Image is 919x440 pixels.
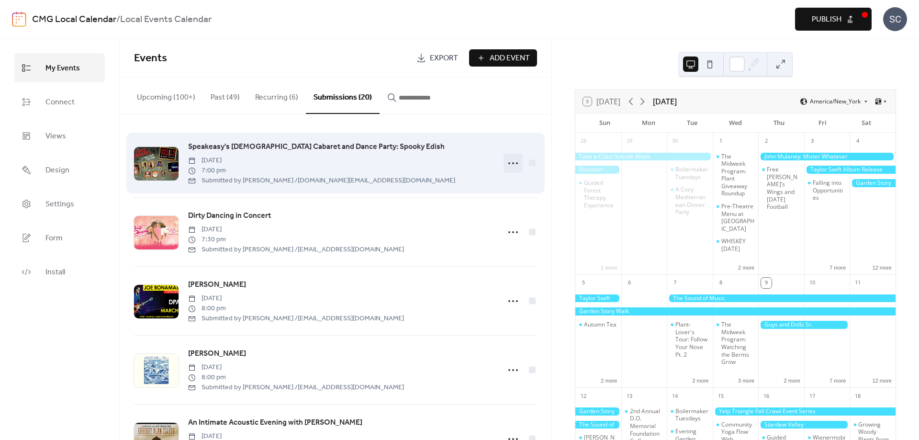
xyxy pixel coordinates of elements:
div: 28 [578,136,589,147]
button: 2 more [780,376,804,384]
a: Settings [14,189,105,218]
a: Add Event [469,49,537,67]
div: Boilermaker Tuesdays [667,407,713,422]
div: 6 [624,278,635,288]
span: Events [134,48,167,69]
div: 7 [670,278,680,288]
span: Submitted by [PERSON_NAME] / [EMAIL_ADDRESS][DOMAIN_NAME] [188,383,404,393]
button: 2 more [688,376,712,384]
div: Taylor Swift Album Release Celebration [804,166,896,174]
span: Add Event [490,53,530,64]
span: Export [430,53,458,64]
div: The Sound of Music [667,294,896,303]
a: Export [409,49,465,67]
a: My Events [14,53,105,82]
div: A Cozy Mediterranean Dinner Party [675,186,709,215]
a: Dirty Dancing in Concert [188,210,271,222]
div: 2 [761,136,772,147]
div: Garden Story Walk [575,407,621,416]
div: Boilermaker Tuesdays [675,407,709,422]
div: 29 [624,136,635,147]
div: WHISKEY WEDNESDAY [713,237,759,252]
a: Views [14,121,105,150]
div: Falling into Opportunities [804,179,850,202]
span: Submitted by [PERSON_NAME] / [EMAIL_ADDRESS][DOMAIN_NAME] [188,245,404,255]
span: Install [45,265,65,280]
button: Publish [795,8,872,31]
div: Free [PERSON_NAME]’s Wings and [DATE] Football [767,166,800,211]
div: Guided Forest Therapy Experience [575,179,621,209]
span: [DATE] [188,225,404,235]
a: Design [14,155,105,184]
div: 4 [852,136,863,147]
div: 3 [807,136,818,147]
div: Plant-Lover's Tour: Follow Your Nose Pt. 2 [675,321,709,358]
div: 13 [624,391,635,401]
span: Submitted by [PERSON_NAME] / [DOMAIN_NAME][EMAIL_ADDRESS][DOMAIN_NAME] [188,176,455,186]
div: Sat [844,113,888,133]
div: Guided Forest Therapy Experience [584,179,617,209]
div: Taylor Swift Album Release Celebration [575,294,621,303]
button: 7 more [826,376,850,384]
a: Connect [14,87,105,116]
a: Form [14,223,105,252]
span: [DATE] [188,293,404,304]
div: Falling into Opportunities [813,179,846,202]
div: The Midweek Program: Watching the Berms Grow [721,321,755,366]
span: 7:30 pm [188,235,404,245]
span: My Events [45,61,80,76]
div: 18 [852,391,863,401]
div: The Sound of Music [575,421,621,429]
a: [PERSON_NAME] [188,348,246,360]
span: 8:00 pm [188,304,404,314]
span: Submitted by [PERSON_NAME] / [EMAIL_ADDRESS][DOMAIN_NAME] [188,314,404,324]
div: Autumn Tea [575,321,621,328]
div: Garden Story Walk [850,179,896,187]
span: [PERSON_NAME] [188,348,246,360]
a: An Intimate Acoustic Evening with [PERSON_NAME] [188,417,362,429]
button: Past (49) [203,78,247,113]
div: Boilermaker Tuesdays [667,166,713,181]
b: / [116,11,120,29]
button: 2 more [734,263,758,271]
div: Disaster! [575,166,621,174]
span: Design [45,163,69,178]
div: Autumn Tea [584,321,616,328]
span: Settings [45,197,74,212]
button: 12 more [869,263,896,271]
div: Yelp Triangle Fall Crawl Event Series [713,407,896,416]
div: The Midweek Program: Watching the Berms Grow [713,321,759,366]
span: Connect [45,95,75,110]
span: [PERSON_NAME] [188,279,246,291]
div: Pre-Theatre Menu at Alley Twenty Six [713,203,759,232]
div: Wed [714,113,757,133]
button: 3 more [734,376,758,384]
button: 2 more [597,376,621,384]
div: 10 [807,278,818,288]
div: Tue [670,113,714,133]
button: 1 more [597,263,621,271]
span: [DATE] [188,362,404,372]
div: Plant-Lover's Tour: Follow Your Nose Pt. 2 [667,321,713,358]
div: 14 [670,391,680,401]
button: 7 more [826,263,850,271]
div: John Mulaney: Mister Whatever [758,153,896,161]
div: 17 [807,391,818,401]
span: Publish [812,14,841,25]
button: Recurring (6) [247,78,306,113]
div: The Midweek Program: Plant Giveaway Roundup [721,153,755,198]
div: SC [883,7,907,31]
span: 7:00 pm [188,166,455,176]
span: [DATE] [188,156,455,166]
div: Free Gussie’s Wings and Thursday Football [758,166,804,211]
img: logo [12,11,26,27]
div: 5 [578,278,589,288]
span: Views [45,129,66,144]
button: Upcoming (100+) [129,78,203,113]
a: Install [14,257,105,286]
div: 30 [670,136,680,147]
div: 11 [852,278,863,288]
span: America/New_York [810,99,861,104]
div: Guys and Dolls Sr. [758,321,850,329]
